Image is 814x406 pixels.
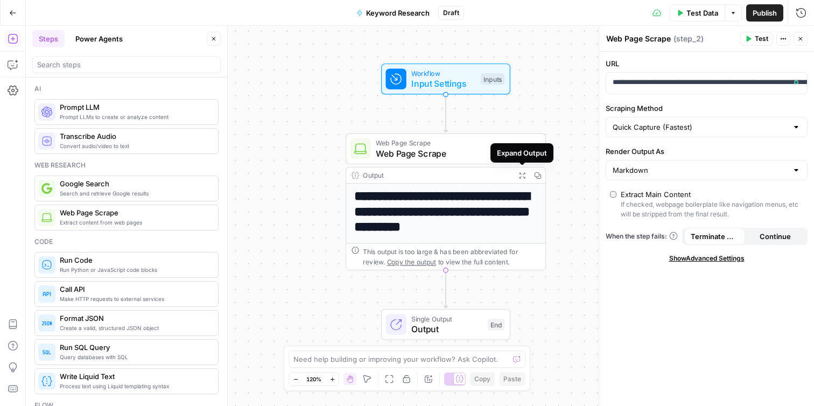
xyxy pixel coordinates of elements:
span: Prompt LLM [60,102,209,113]
span: Keyword Research [366,8,430,18]
span: 120% [306,375,321,383]
span: Single Output [411,313,482,324]
div: End [488,319,504,331]
span: Test Data [686,8,718,18]
a: When the step fails: [606,232,678,241]
g: Edge from start to step_2 [444,95,447,132]
div: Inputs [481,73,504,85]
input: Extract Main ContentIf checked, webpage boilerplate like navigation menus, etc will be stripped f... [610,191,616,198]
span: Write Liquid Text [60,371,209,382]
div: This output is too large & has been abbreviated for review. to view the full content. [363,247,540,267]
button: Copy [470,372,495,386]
div: Expand Output [497,148,547,158]
span: Terminate Workflow [691,231,739,242]
span: Show Advanced Settings [669,254,745,263]
span: Convert audio/video to text [60,142,209,150]
span: Create a valid, structured JSON object [60,324,209,332]
button: Publish [746,4,783,22]
g: Edge from step_2 to end [444,270,447,308]
span: Web Page Scrape [376,147,510,160]
div: Output [363,170,510,180]
div: Extract Main Content [621,189,691,200]
span: Publish [753,8,777,18]
span: Search and retrieve Google results [60,189,209,198]
span: Run Code [60,255,209,265]
span: Query databases with SQL [60,353,209,361]
input: Quick Capture (Fastest) [613,122,788,132]
button: Paste [499,372,525,386]
button: Test [740,32,773,46]
span: ( step_2 ) [673,33,704,44]
input: Search steps [37,59,216,70]
span: Google Search [60,178,209,189]
div: To enrich screen reader interactions, please activate Accessibility in Grammarly extension settings [606,73,807,94]
span: Copy the output [387,258,436,265]
span: Workflow [411,68,475,78]
div: Code [34,237,219,247]
div: Single OutputOutputEnd [346,309,546,340]
span: Draft [443,8,459,18]
span: Web Page Scrape [376,138,510,148]
span: Format JSON [60,313,209,324]
div: Ai [34,84,219,94]
span: Call API [60,284,209,295]
span: Run Python or JavaScript code blocks [60,265,209,274]
button: Test Data [670,4,725,22]
span: Make HTTP requests to external services [60,295,209,303]
textarea: Web Page Scrape [606,33,671,44]
span: Input Settings [411,77,475,90]
button: Steps [32,30,65,47]
span: Run SQL Query [60,342,209,353]
span: Extract content from web pages [60,218,209,227]
span: Copy [474,374,490,384]
button: Keyword Research [350,4,436,22]
label: Render Output As [606,146,808,157]
label: Scraping Method [606,103,808,114]
div: WorkflowInput SettingsInputs [346,64,546,95]
div: Web research [34,160,219,170]
span: Transcribe Audio [60,131,209,142]
label: URL [606,58,808,69]
span: Paste [503,374,521,384]
button: Power Agents [69,30,129,47]
span: Continue [760,231,791,242]
span: Prompt LLMs to create or analyze content [60,113,209,121]
span: Output [411,323,482,335]
button: Continue [745,228,806,245]
input: Markdown [613,165,788,176]
div: If checked, webpage boilerplate like navigation menus, etc will be stripped from the final result. [621,200,803,219]
span: Test [755,34,768,44]
span: Web Page Scrape [60,207,209,218]
span: Process text using Liquid templating syntax [60,382,209,390]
